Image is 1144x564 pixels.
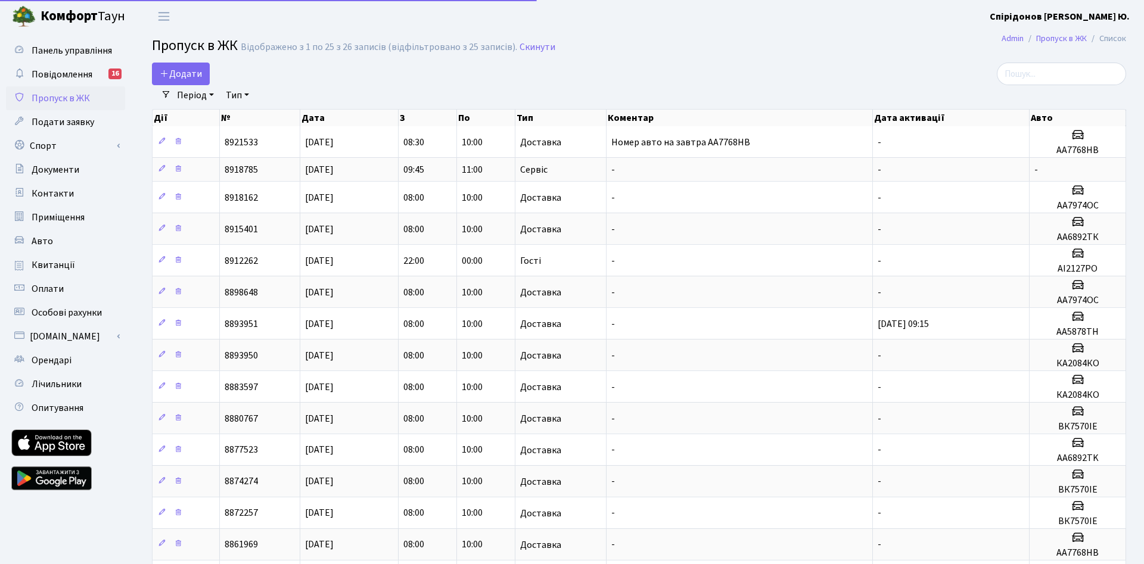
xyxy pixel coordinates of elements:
span: - [611,444,615,457]
span: 8912262 [225,254,258,267]
h5: ВК7570ІЕ [1034,484,1121,496]
a: Подати заявку [6,110,125,134]
h5: КА2084КО [1034,389,1121,401]
span: [DATE] [305,254,334,267]
h5: AA6892TK [1034,453,1121,464]
span: - [878,286,881,299]
span: Подати заявку [32,116,94,129]
div: 16 [108,68,122,79]
span: [DATE] [305,349,334,362]
span: Квитанції [32,258,75,272]
span: [DATE] 09:15 [878,317,929,331]
a: Документи [6,158,125,182]
h5: ВК7570ІЕ [1034,421,1121,432]
b: Спірідонов [PERSON_NAME] Ю. [990,10,1130,23]
span: 10:00 [462,349,483,362]
span: - [611,538,615,551]
span: Лічильники [32,378,82,391]
span: 08:00 [403,223,424,236]
span: 11:00 [462,163,483,176]
span: - [878,349,881,362]
span: 08:30 [403,136,424,149]
span: 10:00 [462,286,483,299]
span: Доставка [520,509,561,518]
a: Додати [152,63,210,85]
span: 8921533 [225,136,258,149]
span: 8893951 [225,317,258,331]
a: Особові рахунки [6,301,125,325]
span: [DATE] [305,136,334,149]
span: Номер авто на завтра АА7768НВ [611,136,750,149]
span: Доставка [520,288,561,297]
span: Доставка [520,319,561,329]
span: - [878,475,881,488]
span: 8874274 [225,475,258,488]
th: Дата [300,110,399,126]
span: - [611,191,615,204]
span: Таун [41,7,125,27]
th: Дії [153,110,220,126]
span: [DATE] [305,475,334,488]
span: Доставка [520,540,561,550]
span: 8893950 [225,349,258,362]
span: Доставка [520,351,561,360]
li: Список [1087,32,1126,45]
span: [DATE] [305,286,334,299]
span: - [1034,163,1038,176]
span: Сервіс [520,165,548,175]
h5: АА5878ТН [1034,326,1121,338]
span: 10:00 [462,475,483,488]
span: - [878,381,881,394]
span: 08:00 [403,381,424,394]
a: Авто [6,229,125,253]
span: - [878,254,881,267]
h5: АА7768НВ [1034,547,1121,559]
span: Доставка [520,193,561,202]
a: Спірідонов [PERSON_NAME] Ю. [990,10,1130,24]
span: - [611,507,615,520]
a: Лічильники [6,372,125,396]
span: Доставка [520,225,561,234]
span: 00:00 [462,254,483,267]
span: Доставка [520,138,561,147]
th: Авто [1030,110,1126,126]
span: - [878,507,881,520]
a: Опитування [6,396,125,420]
th: З [399,110,457,126]
span: Пропуск в ЖК [152,35,238,56]
span: [DATE] [305,163,334,176]
span: - [878,223,881,236]
span: 08:00 [403,507,424,520]
h5: АА7974ОС [1034,295,1121,306]
span: 8918162 [225,191,258,204]
a: Повідомлення16 [6,63,125,86]
span: 09:45 [403,163,424,176]
span: 08:00 [403,191,424,204]
span: - [878,538,881,551]
a: Оплати [6,277,125,301]
a: Приміщення [6,205,125,229]
th: Коментар [607,110,873,126]
span: 10:00 [462,223,483,236]
img: logo.png [12,5,36,29]
span: - [611,381,615,394]
span: 8877523 [225,444,258,457]
a: Скинути [520,42,555,53]
h5: КА2084КО [1034,358,1121,369]
span: 08:00 [403,444,424,457]
span: 08:00 [403,286,424,299]
span: 10:00 [462,538,483,551]
span: Гості [520,256,541,266]
th: По [457,110,515,126]
span: Пропуск в ЖК [32,92,90,105]
span: 8898648 [225,286,258,299]
span: 08:00 [403,317,424,331]
span: Панель управління [32,44,112,57]
span: [DATE] [305,412,334,425]
span: Контакти [32,187,74,200]
span: Доставка [520,382,561,392]
a: Пропуск в ЖК [6,86,125,110]
span: - [878,191,881,204]
a: Тип [221,85,254,105]
span: - [611,223,615,236]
